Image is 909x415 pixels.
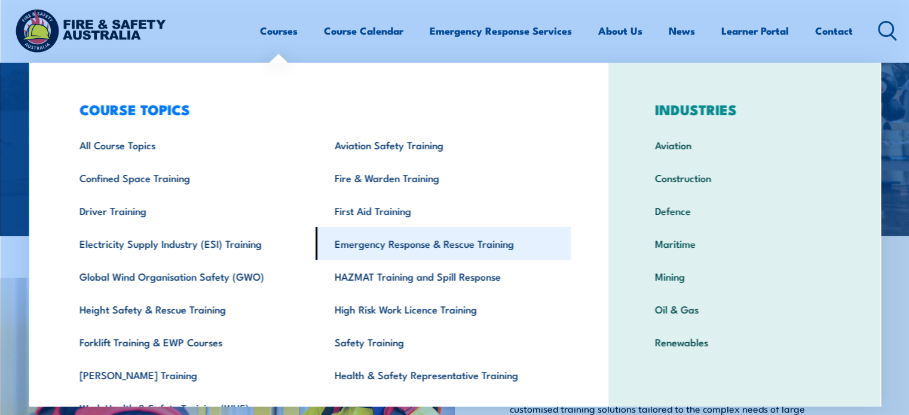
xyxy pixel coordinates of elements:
[316,293,571,325] a: High Risk Work Licence Training
[60,128,316,161] a: All Course Topics
[60,161,316,194] a: Confined Space Training
[636,101,853,118] h3: INDUSTRIES
[60,358,316,391] a: [PERSON_NAME] Training
[598,15,642,47] a: About Us
[636,325,853,358] a: Renewables
[316,358,571,391] a: Health & Safety Representative Training
[815,15,853,47] a: Contact
[316,260,571,293] a: HAZMAT Training and Spill Response
[60,260,316,293] a: Global Wind Organisation Safety (GWO)
[636,128,853,161] a: Aviation
[636,194,853,227] a: Defence
[316,161,571,194] a: Fire & Warden Training
[316,194,571,227] a: First Aid Training
[60,194,316,227] a: Driver Training
[636,227,853,260] a: Maritime
[60,227,316,260] a: Electricity Supply Industry (ESI) Training
[721,15,789,47] a: Learner Portal
[430,15,572,47] a: Emergency Response Services
[316,325,571,358] a: Safety Training
[636,293,853,325] a: Oil & Gas
[316,227,571,260] a: Emergency Response & Rescue Training
[60,325,316,358] a: Forklift Training & EWP Courses
[636,260,853,293] a: Mining
[636,161,853,194] a: Construction
[324,15,403,47] a: Course Calendar
[669,15,695,47] a: News
[316,128,571,161] a: Aviation Safety Training
[260,15,298,47] a: Courses
[60,101,571,118] h3: COURSE TOPICS
[60,293,316,325] a: Height Safety & Rescue Training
